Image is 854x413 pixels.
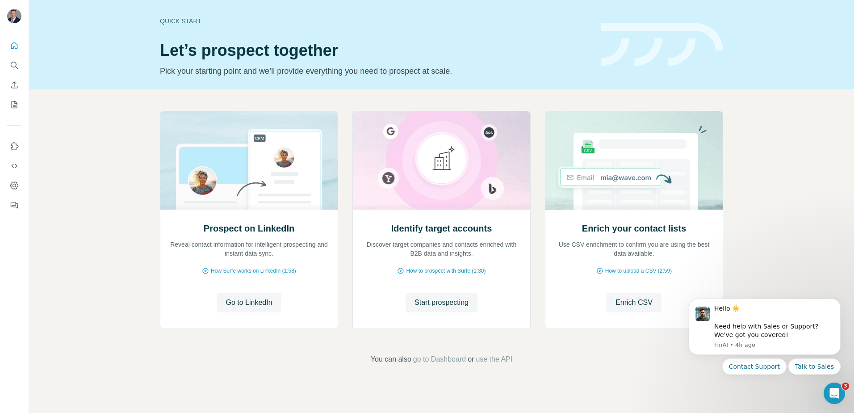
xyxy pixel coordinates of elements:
[7,77,21,93] button: Enrich CSV
[468,354,474,365] span: or
[226,297,272,308] span: Go to LinkedIn
[204,222,294,235] h2: Prospect on LinkedIn
[169,240,329,258] p: Reveal contact information for intelligent prospecting and instant data sync.
[554,240,714,258] p: Use CSV enrichment to confirm you are using the best data available.
[7,158,21,174] button: Use Surfe API
[160,111,338,210] img: Prospect on LinkedIn
[476,354,512,365] button: use the API
[824,383,845,404] iframe: Intercom live chat
[607,293,661,312] button: Enrich CSV
[371,354,411,365] span: You can also
[160,42,590,59] h1: Let’s prospect together
[675,287,854,409] iframe: Intercom notifications message
[7,97,21,113] button: My lists
[391,222,492,235] h2: Identify target accounts
[414,297,469,308] span: Start prospecting
[217,293,281,312] button: Go to LinkedIn
[7,138,21,154] button: Use Surfe on LinkedIn
[352,111,531,210] img: Identify target accounts
[582,222,686,235] h2: Enrich your contact lists
[7,9,21,23] img: Avatar
[7,177,21,194] button: Dashboard
[7,57,21,73] button: Search
[211,267,296,275] span: How Surfe works on LinkedIn (1:58)
[406,267,486,275] span: How to prospect with Surfe (1:30)
[7,38,21,54] button: Quick start
[406,293,477,312] button: Start prospecting
[842,383,849,390] span: 3
[605,267,672,275] span: How to upload a CSV (2:59)
[545,111,723,210] img: Enrich your contact lists
[160,65,590,77] p: Pick your starting point and we’ll provide everything you need to prospect at scale.
[7,197,21,213] button: Feedback
[362,240,521,258] p: Discover target companies and contacts enriched with B2B data and insights.
[601,23,723,67] img: banner
[413,354,466,365] button: go to Dashboard
[615,297,653,308] span: Enrich CSV
[160,17,590,25] div: Quick start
